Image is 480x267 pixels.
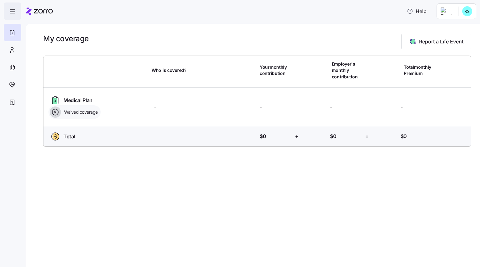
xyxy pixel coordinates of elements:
[419,38,463,45] span: Report a Life Event
[63,133,75,141] span: Total
[43,34,89,43] h1: My coverage
[401,34,471,49] button: Report a Life Event
[260,103,262,111] span: -
[330,132,336,140] span: $0
[462,6,472,16] img: 7c12079eec9a9b06352bf494d29fc8c6
[365,132,369,140] span: =
[152,67,187,73] span: Who is covered?
[404,64,435,77] span: Total monthly Premium
[332,61,363,80] span: Employer's monthly contribution
[63,96,92,104] span: Medical Plan
[401,132,407,140] span: $0
[402,5,432,17] button: Help
[62,109,98,115] span: Waived coverage
[407,7,427,15] span: Help
[260,64,291,77] span: Your monthly contribution
[295,132,298,140] span: +
[260,132,266,140] span: $0
[441,7,453,15] img: Employer logo
[154,103,156,111] span: -
[401,103,403,111] span: -
[330,103,332,111] span: -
